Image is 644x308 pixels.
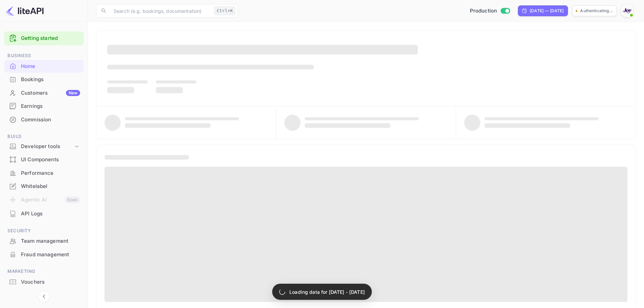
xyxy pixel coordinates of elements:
[4,87,84,99] a: CustomersNew
[21,251,80,259] div: Fraud management
[21,89,80,97] div: Customers
[4,31,84,45] div: Getting started
[518,5,568,16] div: Click to change the date range period
[21,34,80,42] a: Getting started
[622,5,633,16] img: With Joy
[4,276,84,289] div: Vouchers
[21,76,80,84] div: Bookings
[21,116,80,124] div: Commission
[66,90,80,96] div: New
[21,183,80,190] div: Whitelabel
[110,4,212,18] input: Search (e.g. bookings, documentation)
[4,248,84,261] a: Fraud management
[21,278,80,286] div: Vouchers
[214,6,235,15] div: Ctrl+K
[4,235,84,247] a: Team management
[4,235,84,248] div: Team management
[21,210,80,218] div: API Logs
[4,52,84,60] span: Business
[5,5,44,16] img: LiteAPI logo
[4,100,84,112] a: Earnings
[21,156,80,164] div: UI Components
[4,133,84,140] span: Build
[4,207,84,220] a: API Logs
[580,8,613,14] p: Authenticating...
[21,63,80,70] div: Home
[4,73,84,86] a: Bookings
[4,268,84,275] span: Marketing
[467,7,513,15] div: Switch to Sandbox mode
[4,141,84,152] div: Developer tools
[4,167,84,179] a: Performance
[21,237,80,245] div: Team management
[4,180,84,192] a: Whitelabel
[4,113,84,126] a: Commission
[21,102,80,110] div: Earnings
[4,60,84,72] a: Home
[4,276,84,288] a: Vouchers
[4,100,84,113] div: Earnings
[4,180,84,193] div: Whitelabel
[470,7,497,15] span: Production
[4,60,84,73] div: Home
[4,227,84,235] span: Security
[289,288,365,295] p: Loading data for [DATE] - [DATE]
[21,169,80,177] div: Performance
[4,153,84,166] a: UI Components
[530,8,564,14] div: [DATE] — [DATE]
[4,87,84,100] div: CustomersNew
[38,290,50,303] button: Collapse navigation
[21,143,73,150] div: Developer tools
[4,167,84,180] div: Performance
